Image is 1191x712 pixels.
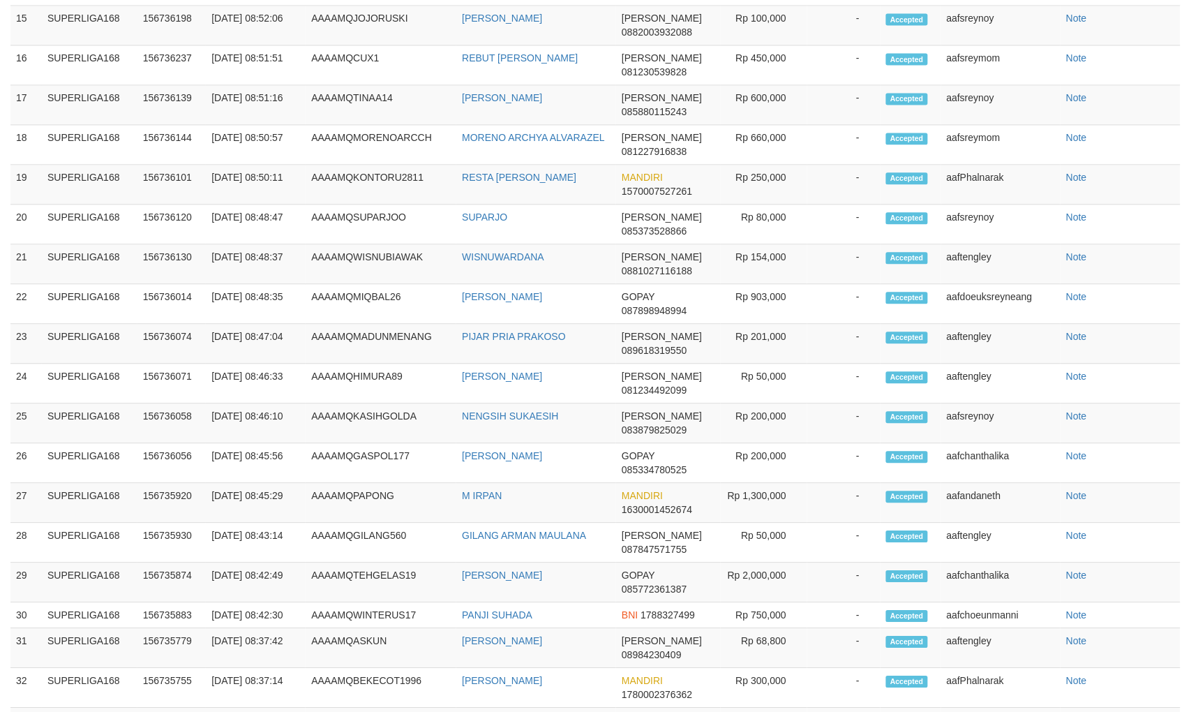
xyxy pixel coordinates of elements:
td: 156735883 [137,602,207,628]
td: AAAAMQCUX1 [306,45,456,85]
a: Note [1066,530,1087,541]
span: [PERSON_NAME] [622,13,702,24]
span: [PERSON_NAME] [622,212,702,223]
a: Note [1066,331,1087,342]
td: aaftengley [941,364,1061,403]
td: 156736074 [137,324,207,364]
td: - [807,628,881,668]
td: - [807,85,881,125]
span: [PERSON_NAME] [622,251,702,262]
span: GOPAY [622,570,654,581]
td: - [807,443,881,483]
a: Note [1066,490,1087,501]
a: [PERSON_NAME] [462,570,542,581]
a: Note [1066,251,1087,262]
td: [DATE] 08:45:56 [206,443,306,483]
td: [DATE] 08:37:42 [206,628,306,668]
td: AAAAMQTEHGELAS19 [306,563,456,602]
td: [DATE] 08:42:49 [206,563,306,602]
a: Note [1066,13,1087,24]
td: AAAAMQMORENOARCCH [306,125,456,165]
td: 156736056 [137,443,207,483]
td: - [807,165,881,205]
a: [PERSON_NAME] [462,450,542,461]
td: 156736120 [137,205,207,244]
td: [DATE] 08:45:29 [206,483,306,523]
td: 31 [10,628,42,668]
td: 156735920 [137,483,207,523]
span: Accepted [886,172,928,184]
td: 22 [10,284,42,324]
td: 156736130 [137,244,207,284]
td: 156735779 [137,628,207,668]
span: [PERSON_NAME] [622,132,702,143]
td: aaftengley [941,244,1061,284]
td: SUPERLIGA168 [42,6,137,45]
a: M IRPAN [462,490,502,501]
span: 1570007527261 [622,186,692,197]
td: AAAAMQPAPONG [306,483,456,523]
td: - [807,602,881,628]
td: 25 [10,403,42,443]
span: Accepted [886,133,928,144]
td: 30 [10,602,42,628]
span: 089618319550 [622,345,687,356]
span: Accepted [886,252,928,264]
span: 085880115243 [622,106,687,117]
span: [PERSON_NAME] [622,371,702,382]
td: 156736237 [137,45,207,85]
td: - [807,364,881,403]
td: SUPERLIGA168 [42,523,137,563]
td: 18 [10,125,42,165]
td: aafsreynoy [941,403,1061,443]
span: Accepted [886,411,928,423]
td: - [807,125,881,165]
td: AAAAMQJOJORUSKI [306,6,456,45]
td: Rp 100,000 [721,6,807,45]
td: 156736058 [137,403,207,443]
span: MANDIRI [622,490,663,501]
a: Note [1066,92,1087,103]
td: [DATE] 08:42:30 [206,602,306,628]
span: 087847571755 [622,544,687,555]
td: AAAAMQKONTORU2811 [306,165,456,205]
span: 1788327499 [641,609,695,621]
span: [PERSON_NAME] [622,530,702,541]
td: aaftengley [941,523,1061,563]
td: - [807,668,881,708]
td: SUPERLIGA168 [42,284,137,324]
a: RESTA [PERSON_NAME] [462,172,576,183]
a: Note [1066,609,1087,621]
a: [PERSON_NAME] [462,13,542,24]
span: 081230539828 [622,66,687,77]
td: - [807,45,881,85]
td: SUPERLIGA168 [42,443,137,483]
td: 15 [10,6,42,45]
td: SUPERLIGA168 [42,668,137,708]
td: [DATE] 08:51:16 [206,85,306,125]
a: PIJAR PRIA PRAKOSO [462,331,566,342]
span: Accepted [886,636,928,648]
td: Rp 903,000 [721,284,807,324]
span: GOPAY [622,291,654,302]
span: [PERSON_NAME] [622,635,702,646]
a: Note [1066,450,1087,461]
td: aafsreynoy [941,205,1061,244]
td: AAAAMQKASIHGOLDA [306,403,456,443]
td: aafsreynoy [941,6,1061,45]
td: aaftengley [941,324,1061,364]
td: AAAAMQWINTERUS17 [306,602,456,628]
a: [PERSON_NAME] [462,635,542,646]
a: Note [1066,371,1087,382]
td: aafsreynoy [941,85,1061,125]
td: 156736144 [137,125,207,165]
span: 085334780525 [622,464,687,475]
td: 29 [10,563,42,602]
td: AAAAMQWISNUBIAWAK [306,244,456,284]
td: aaftengley [941,628,1061,668]
td: 26 [10,443,42,483]
td: 156735930 [137,523,207,563]
td: [DATE] 08:50:57 [206,125,306,165]
a: MORENO ARCHYA ALVARAZEL [462,132,605,143]
span: [PERSON_NAME] [622,92,702,103]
